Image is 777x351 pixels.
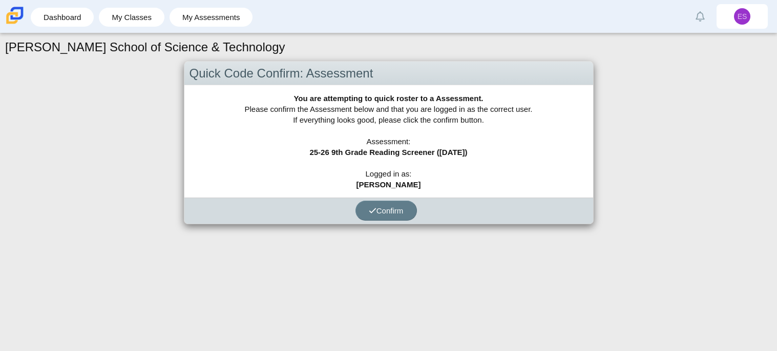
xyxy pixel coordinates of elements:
b: 25-26 9th Grade Reading Screener ([DATE]) [309,148,467,157]
img: Carmen School of Science & Technology [4,5,26,26]
div: Quick Code Confirm: Assessment [184,62,593,86]
div: Please confirm the Assessment below and that you are logged in as the correct user. If everything... [184,85,593,198]
span: ES [738,13,747,20]
a: Alerts [689,5,711,28]
b: [PERSON_NAME] [356,180,421,189]
b: You are attempting to quick roster to a Assessment. [293,94,483,103]
a: Dashboard [36,8,89,27]
button: Confirm [355,201,417,221]
span: Confirm [369,206,404,215]
h1: [PERSON_NAME] School of Science & Technology [5,38,285,56]
a: My Classes [104,8,159,27]
a: My Assessments [175,8,248,27]
a: Carmen School of Science & Technology [4,19,26,28]
a: ES [717,4,768,29]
